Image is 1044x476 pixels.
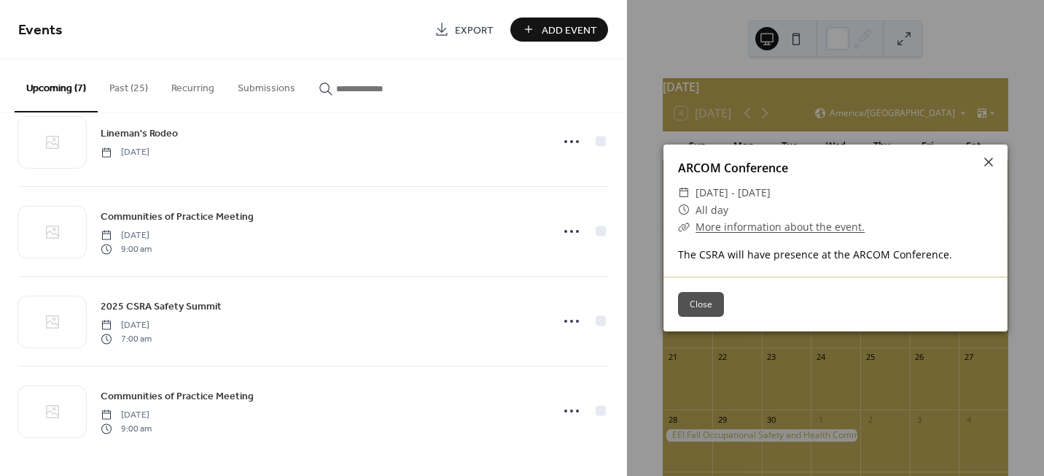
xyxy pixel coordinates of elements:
span: Events [18,16,63,45]
span: Communities of Practice Meeting [101,389,254,404]
span: 2025 CSRA Safety Summit [101,299,222,315]
span: Communities of Practice Meeting [101,210,254,225]
button: Upcoming (7) [15,59,98,112]
a: Export [424,18,505,42]
div: ​ [678,201,690,219]
span: All day [696,201,728,219]
span: Lineman's Rodeo [101,126,178,142]
span: [DATE] - [DATE] [696,184,771,201]
span: 7:00 am [101,332,152,345]
button: Add Event [510,18,608,42]
a: Communities of Practice Meeting [101,388,254,404]
button: Past (25) [98,59,160,111]
span: 9:00 am [101,422,152,435]
a: Communities of Practice Meeting [101,208,254,225]
a: More information about the event. [696,220,865,234]
a: 2025 CSRA Safety Summit [101,298,222,315]
span: [DATE] [101,319,152,332]
a: ARCOM Conference [678,160,788,176]
button: Recurring [160,59,226,111]
span: [DATE] [101,409,152,422]
span: [DATE] [101,146,149,159]
a: Lineman's Rodeo [101,125,178,142]
div: The CSRA will have presence at the ARCOM Conference. [663,247,1008,262]
span: Add Event [542,23,597,38]
span: Export [455,23,494,38]
span: [DATE] [101,229,152,242]
span: 9:00 am [101,242,152,256]
button: Submissions [226,59,307,111]
div: ​ [678,218,690,236]
div: ​ [678,184,690,201]
button: Close [678,292,724,317]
